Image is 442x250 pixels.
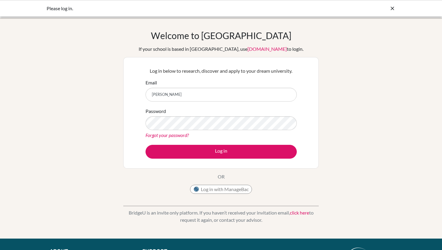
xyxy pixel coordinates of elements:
[290,210,309,215] a: click here
[146,67,297,75] p: Log in below to research, discover and apply to your dream university.
[190,185,252,194] button: Log in with ManageBac
[139,45,303,53] div: If your school is based in [GEOGRAPHIC_DATA], use to login.
[146,108,166,115] label: Password
[47,5,305,12] div: Please log in.
[146,79,157,86] label: Email
[151,30,291,41] h1: Welcome to [GEOGRAPHIC_DATA]
[123,209,319,224] p: BridgeU is an invite only platform. If you haven’t received your invitation email, to request it ...
[247,46,287,52] a: [DOMAIN_NAME]
[218,173,225,180] p: OR
[146,132,189,138] a: Forgot your password?
[146,145,297,159] button: Log in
